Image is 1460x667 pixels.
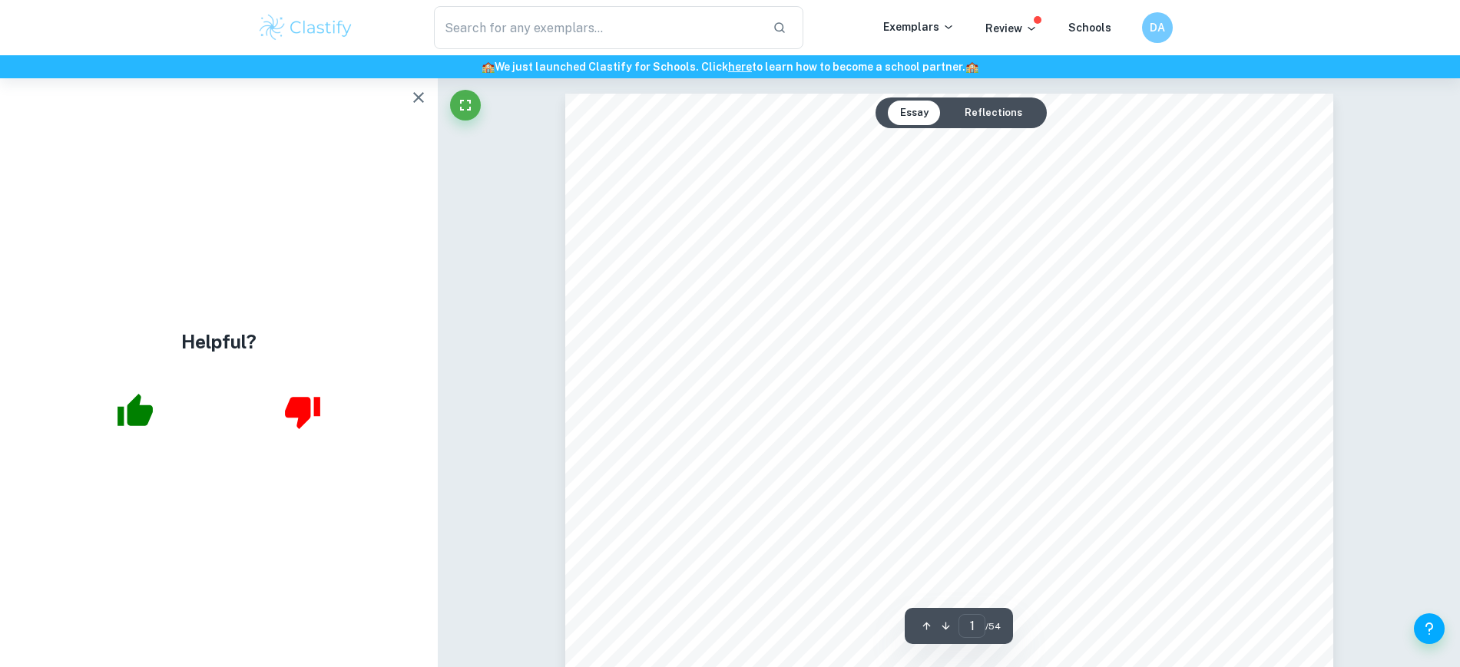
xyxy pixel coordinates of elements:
span: Research Question: How does the exposure duration (0 h, 1 h, 2 h, 3 h, 4 h) (± [651,489,1246,507]
span: Curcuma longa [1008,530,1124,549]
a: here [728,61,752,73]
span: measured through the number of colonies against [644,613,1025,632]
span: 🏫 [965,61,978,73]
p: Review [985,20,1038,37]
h6: We just launched Clastify for Schools. Click to learn how to become a school partner. [3,58,1457,75]
h6: DA [1148,19,1166,36]
span: antibacterial activity of curcumin against [MEDICAL_DATA] [696,391,1160,410]
input: Search for any exemplars... [434,6,761,49]
span: Escherichia coli [1029,613,1150,632]
span: ) to blue light- [1124,530,1233,549]
button: DA [1142,12,1173,43]
span: Title: Investigating the effect of blue light-emitting diode exposure on the [668,350,1230,368]
h4: Helpful? [181,328,257,355]
span: / 54 [985,619,1001,633]
span: ATCC 25922 [1154,613,1253,632]
p: Exemplars [883,18,955,35]
button: Essay [888,101,941,125]
a: Schools [1068,21,1111,34]
span: 🏫 [482,61,495,73]
span: Biology [903,269,995,298]
span: Extended Essay [853,224,1045,253]
button: Help and Feedback [1414,613,1445,644]
img: Clastify logo [257,12,355,43]
button: Fullscreen [450,90,481,121]
button: Reflections [952,101,1035,125]
span: 1 [1252,141,1260,157]
span: 0.1 s) of curcumin harvested from turmeric ( [664,530,1008,549]
span: emitting diode (470 nm) from a distance of 0.5 cm affect its antibacterial activity [641,572,1257,590]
